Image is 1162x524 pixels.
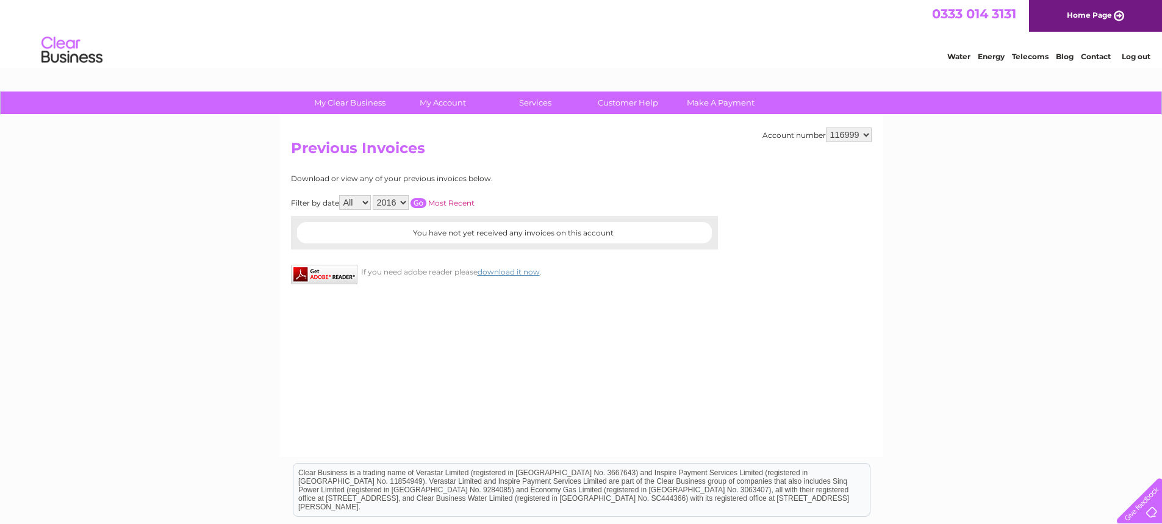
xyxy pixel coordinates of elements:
div: Clear Business is a trading name of Verastar Limited (registered in [GEOGRAPHIC_DATA] No. 3667643... [293,7,870,59]
a: Water [947,52,970,61]
a: Make A Payment [670,92,771,114]
a: Log out [1122,52,1150,61]
a: Services [485,92,586,114]
div: Account number [762,127,872,142]
div: Filter by date [291,195,611,210]
a: Blog [1056,52,1074,61]
a: My Clear Business [299,92,400,114]
a: Customer Help [578,92,678,114]
a: 0333 014 3131 [932,6,1016,21]
div: Download or view any of your previous invoices below. [291,174,611,183]
span: You have not yet received any invoices on this account [413,228,614,237]
a: download it now [478,267,540,276]
a: Contact [1081,52,1111,61]
a: Most Recent [428,198,475,207]
h2: Previous Invoices [291,140,872,163]
a: Energy [978,52,1005,61]
img: logo.png [41,32,103,69]
a: Telecoms [1012,52,1049,61]
a: My Account [392,92,493,114]
div: If you need adobe reader please . [291,265,718,276]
